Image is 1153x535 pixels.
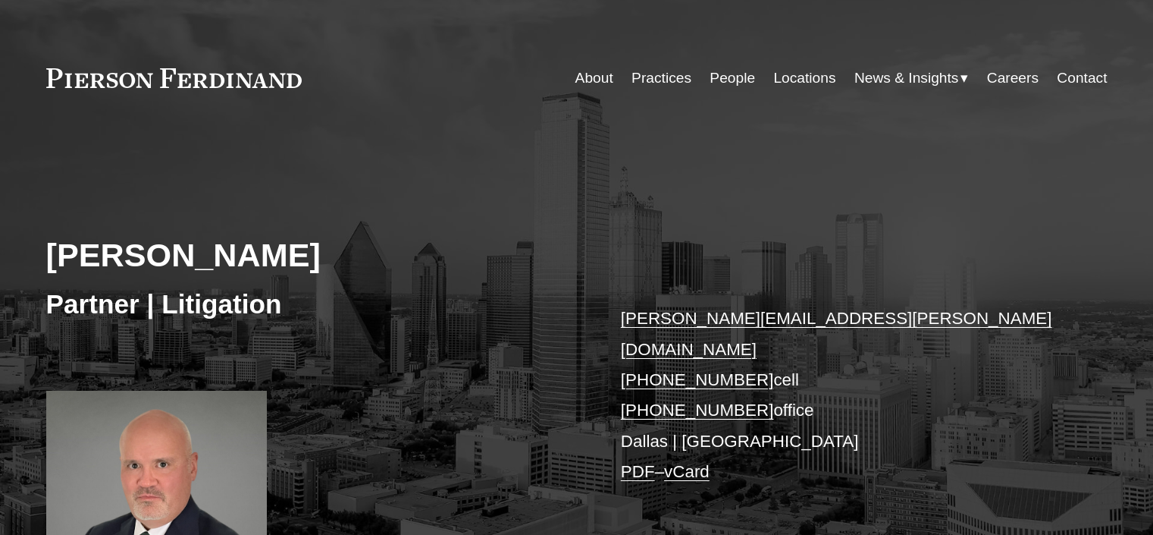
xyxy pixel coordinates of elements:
h2: [PERSON_NAME] [46,235,577,275]
a: Contact [1057,64,1107,93]
a: About [575,64,613,93]
a: Locations [773,64,835,93]
span: News & Insights [854,65,959,92]
p: cell office Dallas | [GEOGRAPHIC_DATA] – [621,304,1063,487]
h3: Partner | Litigation [46,288,577,321]
a: Careers [987,64,1039,93]
a: [PERSON_NAME][EMAIL_ADDRESS][PERSON_NAME][DOMAIN_NAME] [621,309,1052,358]
a: folder dropdown [854,64,969,93]
a: [PHONE_NUMBER] [621,401,774,420]
a: vCard [664,462,710,481]
a: PDF [621,462,655,481]
a: [PHONE_NUMBER] [621,370,774,389]
a: Practices [631,64,691,93]
a: People [710,64,755,93]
